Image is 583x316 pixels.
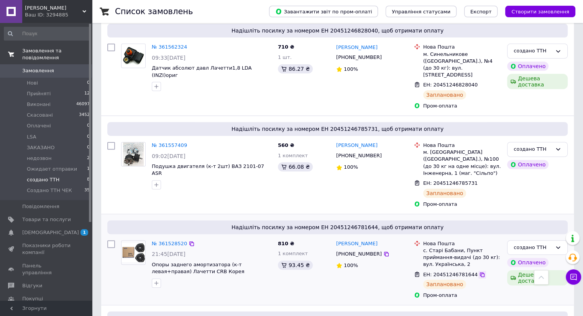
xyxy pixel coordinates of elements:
[507,270,568,285] div: Дешева доставка
[278,44,294,50] span: 710 ₴
[22,67,54,74] span: Замовлення
[115,7,193,16] h1: Список замовлень
[423,272,478,277] span: ЕН: 20451246781644
[27,134,36,140] span: LSA
[80,229,88,236] span: 1
[27,187,72,194] span: Создано ТТН ЧЕК
[27,80,38,86] span: Нові
[275,8,372,15] span: Завантажити звіт по пром-оплаті
[76,101,90,108] span: 46097
[87,144,90,151] span: 0
[278,54,292,60] span: 1 шт.
[505,6,575,17] button: Створити замовлення
[22,262,71,276] span: Панель управління
[423,142,501,149] div: Нова Пошта
[423,51,501,79] div: м. Синельникове ([GEOGRAPHIC_DATA].), №4 (до 30 кг): вул. [STREET_ADDRESS]
[344,66,358,72] span: 100%
[22,295,43,302] span: Покупці
[344,164,358,170] span: 100%
[514,47,552,55] div: создано ТТН
[110,27,565,34] span: Надішліть посилку за номером ЕН 20451246828040, щоб отримати оплату
[87,122,90,129] span: 0
[4,27,90,41] input: Пошук
[79,112,90,119] span: 3452
[336,240,378,248] a: [PERSON_NAME]
[507,160,549,169] div: Оплачено
[27,144,55,151] span: ЗАКАЗАНО
[27,112,53,119] span: Скасовані
[423,189,466,198] div: Заплановано
[278,162,313,171] div: 66.08 ₴
[110,223,565,231] span: Надішліть посилку за номером ЕН 20451246781644, щоб отримати оплату
[566,269,581,285] button: Чат з покупцем
[123,142,144,166] img: Фото товару
[87,155,90,162] span: 2
[22,229,79,236] span: [DEMOGRAPHIC_DATA]
[27,90,51,97] span: Прийняті
[423,201,501,208] div: Пром-оплата
[498,8,575,14] a: Створити замовлення
[152,55,186,61] span: 09:33[DATE]
[423,103,501,109] div: Пром-оплата
[514,145,552,153] div: создано ТТН
[511,9,569,15] span: Створити замовлення
[336,54,382,60] span: [PHONE_NUMBER]
[152,251,186,257] span: 21:45[DATE]
[423,180,478,186] span: ЕН: 20451246785731
[122,243,145,262] img: Фото товару
[464,6,498,17] button: Експорт
[27,101,51,108] span: Виконані
[27,166,77,173] span: Ожидает отправки
[423,90,466,99] div: Заплановано
[27,155,51,162] span: недозвон
[121,240,146,265] a: Фото товару
[110,125,565,133] span: Надішліть посилку за номером ЕН 20451246785731, щоб отримати оплату
[423,247,501,268] div: с. Старі Бабани, Пункт приймання-видачі (до 30 кг): вул. Українська, 2
[22,47,92,61] span: Замовлення та повідомлення
[152,153,186,159] span: 09:02[DATE]
[423,280,466,289] div: Заплановано
[336,44,378,51] a: [PERSON_NAME]
[336,251,382,257] span: [PHONE_NUMBER]
[25,5,82,11] span: Alex Avto
[22,282,42,289] span: Відгуки
[507,62,549,71] div: Оплачено
[386,6,457,17] button: Управління статусами
[423,44,501,50] div: Нова Пошта
[87,134,90,140] span: 0
[22,242,71,256] span: Показники роботи компанії
[22,216,71,223] span: Товари та послуги
[87,176,90,183] span: 8
[423,82,478,88] span: ЕН: 20451246828040
[22,203,59,210] span: Повідомлення
[336,142,378,149] a: [PERSON_NAME]
[152,163,264,176] a: Подушка двигателя (к-т 2шт) ВАЗ 2101-07 ASR
[152,44,187,50] a: № 361562324
[507,258,549,267] div: Оплачено
[84,90,90,97] span: 12
[27,176,59,183] span: создано ТТН
[392,9,450,15] span: Управління статусами
[423,149,501,177] div: м. [GEOGRAPHIC_DATA] ([GEOGRAPHIC_DATA].), №100 (до 30 кг на одне місце): вул. Інженерна, 1 (маг....
[514,244,552,252] div: создано ТТН
[121,142,146,166] a: Фото товару
[25,11,92,18] div: Ваш ID: 3294885
[27,122,51,129] span: Оплачені
[470,9,492,15] span: Експорт
[423,240,501,247] div: Нова Пошта
[152,142,187,148] a: № 361557409
[423,292,501,299] div: Пром-оплата
[152,65,252,78] a: Датчик абсолют давл Лачетти1,8 LDA (INZI)ориг
[344,262,358,268] span: 100%
[122,45,145,67] img: Фото товару
[278,153,308,158] span: 1 комплект
[278,251,308,256] span: 1 комплект
[87,166,90,173] span: 1
[278,64,313,73] div: 86.27 ₴
[278,142,294,148] span: 560 ₴
[152,262,245,275] a: Опоры заднего амортизатора (к-т левая+правая) Лачетти CRB Корея
[278,261,313,270] div: 93.45 ₴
